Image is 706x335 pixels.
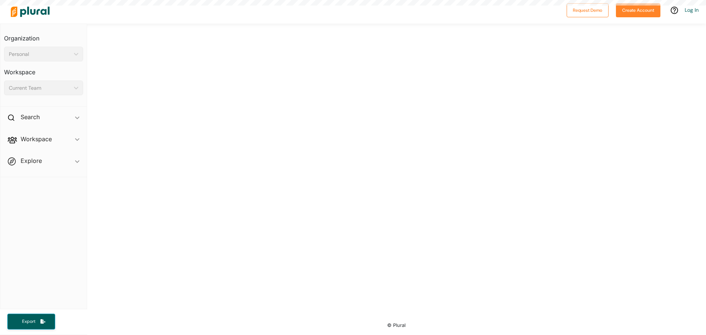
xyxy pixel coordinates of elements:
[21,113,40,121] h2: Search
[17,318,40,325] span: Export
[567,3,609,17] button: Request Demo
[616,6,660,14] a: Create Account
[4,61,83,78] h3: Workspace
[9,50,71,58] div: Personal
[9,84,71,92] div: Current Team
[387,322,406,328] small: © Plural
[567,6,609,14] a: Request Demo
[4,28,83,44] h3: Organization
[685,7,699,13] a: Log In
[616,3,660,17] button: Create Account
[7,314,55,329] button: Export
